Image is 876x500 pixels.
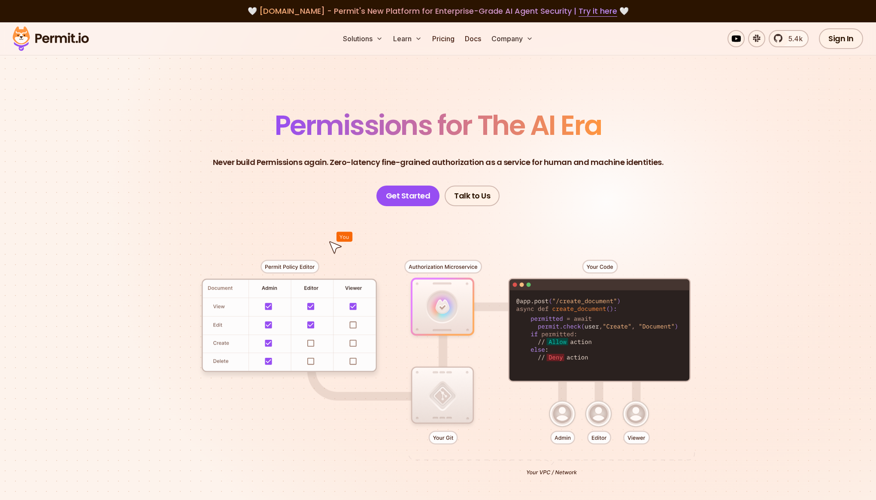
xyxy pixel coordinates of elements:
[9,24,93,53] img: Permit logo
[488,30,537,47] button: Company
[259,6,617,16] span: [DOMAIN_NAME] - Permit's New Platform for Enterprise-Grade AI Agent Security |
[769,30,809,47] a: 5.4k
[376,186,440,206] a: Get Started
[213,156,664,168] p: Never build Permissions again. Zero-latency fine-grained authorization as a service for human and...
[445,186,500,206] a: Talk to Us
[819,28,863,49] a: Sign In
[461,30,485,47] a: Docs
[783,34,803,44] span: 5.4k
[339,30,386,47] button: Solutions
[390,30,425,47] button: Learn
[275,106,602,144] span: Permissions for The AI Era
[579,6,617,17] a: Try it here
[429,30,458,47] a: Pricing
[21,5,855,17] div: 🤍 🤍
